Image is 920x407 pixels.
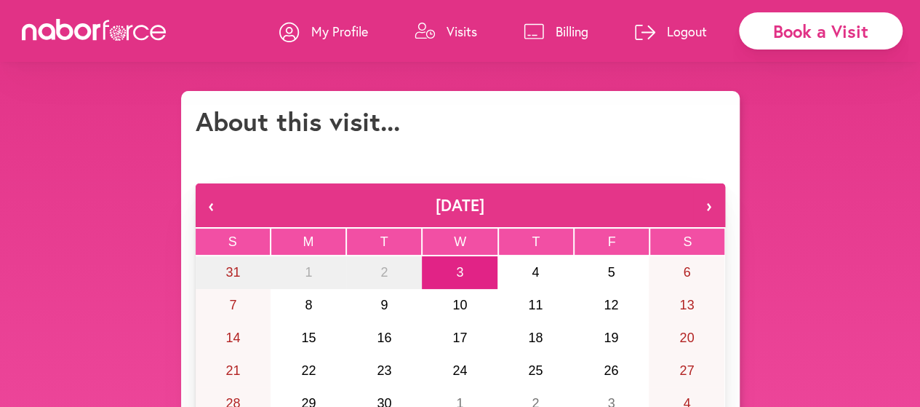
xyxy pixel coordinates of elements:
abbr: September 17, 2025 [452,331,467,345]
button: September 16, 2025 [346,322,422,355]
abbr: September 18, 2025 [528,331,543,345]
p: Logout [667,23,707,40]
button: September 3, 2025 [422,256,497,289]
button: September 25, 2025 [497,355,573,387]
abbr: September 8, 2025 [305,298,312,312]
a: Logout [635,9,707,53]
button: September 2, 2025 [346,256,422,289]
abbr: Friday [608,234,616,249]
abbr: September 5, 2025 [607,265,615,280]
abbr: September 26, 2025 [604,363,618,378]
button: September 14, 2025 [196,322,271,355]
abbr: September 16, 2025 [377,331,391,345]
p: My Profile [311,23,368,40]
abbr: September 25, 2025 [528,363,543,378]
button: August 31, 2025 [196,256,271,289]
abbr: September 7, 2025 [229,298,236,312]
button: September 21, 2025 [196,355,271,387]
abbr: Saturday [683,234,692,249]
abbr: Thursday [532,234,540,249]
button: September 7, 2025 [196,289,271,322]
abbr: September 12, 2025 [604,298,618,312]
abbr: September 11, 2025 [528,298,543,312]
button: September 9, 2025 [346,289,422,322]
button: September 26, 2025 [573,355,649,387]
button: September 17, 2025 [422,322,497,355]
a: Visits [415,9,477,53]
abbr: September 10, 2025 [452,298,467,312]
abbr: September 20, 2025 [679,331,694,345]
abbr: Tuesday [380,234,388,249]
button: September 24, 2025 [422,355,497,387]
button: September 10, 2025 [422,289,497,322]
button: › [693,183,725,227]
button: September 11, 2025 [497,289,573,322]
abbr: September 1, 2025 [305,265,312,280]
abbr: September 21, 2025 [225,363,240,378]
abbr: September 24, 2025 [452,363,467,378]
abbr: September 27, 2025 [679,363,694,378]
p: Billing [556,23,588,40]
button: September 1, 2025 [271,256,346,289]
abbr: Wednesday [454,234,466,249]
button: September 5, 2025 [573,256,649,289]
abbr: September 19, 2025 [604,331,618,345]
abbr: September 4, 2025 [532,265,539,280]
abbr: Monday [303,234,313,249]
abbr: September 22, 2025 [301,363,316,378]
button: [DATE] [228,183,693,227]
button: September 12, 2025 [573,289,649,322]
button: September 27, 2025 [649,355,724,387]
abbr: September 15, 2025 [301,331,316,345]
abbr: August 31, 2025 [225,265,240,280]
abbr: September 9, 2025 [380,298,388,312]
abbr: September 13, 2025 [679,298,694,312]
button: September 22, 2025 [271,355,346,387]
abbr: September 3, 2025 [456,265,463,280]
button: September 19, 2025 [573,322,649,355]
button: September 6, 2025 [649,256,724,289]
button: September 4, 2025 [497,256,573,289]
abbr: September 14, 2025 [225,331,240,345]
abbr: September 2, 2025 [380,265,388,280]
button: ‹ [196,183,228,227]
button: September 23, 2025 [346,355,422,387]
abbr: Sunday [228,234,237,249]
button: September 15, 2025 [271,322,346,355]
a: My Profile [279,9,368,53]
abbr: September 23, 2025 [377,363,391,378]
h1: About this visit... [196,106,725,137]
button: September 18, 2025 [497,322,573,355]
button: September 13, 2025 [649,289,724,322]
button: September 20, 2025 [649,322,724,355]
p: Visits [447,23,477,40]
a: Billing [524,9,588,53]
button: September 8, 2025 [271,289,346,322]
abbr: September 6, 2025 [683,265,690,280]
div: Book a Visit [739,12,903,50]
